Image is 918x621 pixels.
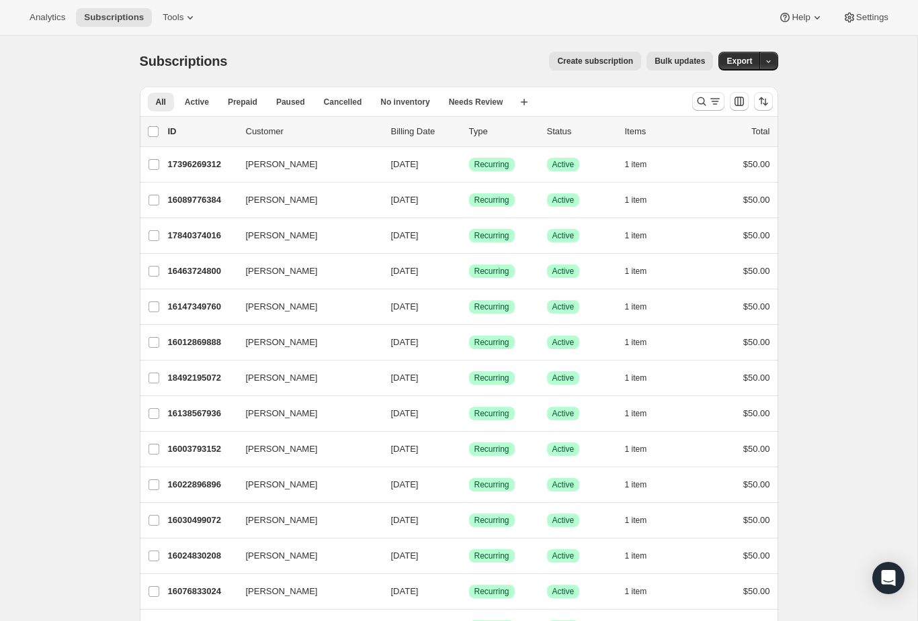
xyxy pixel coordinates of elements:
button: [PERSON_NAME] [238,225,372,246]
button: [PERSON_NAME] [238,260,372,282]
span: Recurring [474,586,509,597]
span: [DATE] [391,373,419,383]
div: 16463724800[PERSON_NAME][DATE]SuccessRecurringSuccessActive1 item$50.00 [168,262,770,281]
span: Active [552,551,575,561]
button: 1 item [625,369,662,387]
span: [PERSON_NAME] [246,265,318,278]
span: [DATE] [391,586,419,596]
span: Active [552,408,575,419]
span: Active [552,337,575,348]
span: Tools [163,12,183,23]
div: 16076833024[PERSON_NAME][DATE]SuccessRecurringSuccessActive1 item$50.00 [168,582,770,601]
span: Active [552,266,575,277]
p: 17396269312 [168,158,235,171]
span: Recurring [474,195,509,205]
span: Prepaid [228,97,257,107]
div: 17840374016[PERSON_NAME][DATE]SuccessRecurringSuccessActive1 item$50.00 [168,226,770,245]
span: Recurring [474,373,509,383]
span: Active [552,230,575,241]
span: [PERSON_NAME] [246,549,318,563]
span: [PERSON_NAME] [246,336,318,349]
p: Customer [246,125,380,138]
span: Recurring [474,301,509,312]
span: [PERSON_NAME] [246,478,318,491]
span: 1 item [625,337,647,348]
div: 16024830208[PERSON_NAME][DATE]SuccessRecurringSuccessActive1 item$50.00 [168,546,770,565]
p: ID [168,125,235,138]
span: [PERSON_NAME] [246,193,318,207]
p: Billing Date [391,125,458,138]
span: [PERSON_NAME] [246,585,318,598]
button: 1 item [625,546,662,565]
span: Recurring [474,479,509,490]
p: 16076833024 [168,585,235,598]
button: Tools [155,8,205,27]
div: IDCustomerBilling DateTypeStatusItemsTotal [168,125,770,138]
span: 1 item [625,230,647,241]
button: [PERSON_NAME] [238,367,372,389]
span: Cancelled [324,97,362,107]
span: 1 item [625,301,647,312]
button: Bulk updates [646,52,713,70]
span: [DATE] [391,444,419,454]
span: Recurring [474,266,509,277]
span: $50.00 [743,337,770,347]
button: [PERSON_NAME] [238,189,372,211]
span: Recurring [474,551,509,561]
span: Recurring [474,230,509,241]
div: Open Intercom Messenger [872,562,905,594]
button: Create subscription [549,52,641,70]
span: [DATE] [391,337,419,347]
span: [DATE] [391,551,419,561]
span: [DATE] [391,408,419,418]
p: Total [751,125,769,138]
span: $50.00 [743,444,770,454]
span: $50.00 [743,266,770,276]
span: Analytics [30,12,65,23]
button: Export [718,52,760,70]
button: 1 item [625,475,662,494]
p: 16138567936 [168,407,235,420]
span: [DATE] [391,266,419,276]
span: [DATE] [391,515,419,525]
span: 1 item [625,195,647,205]
span: $50.00 [743,230,770,240]
button: [PERSON_NAME] [238,154,372,175]
button: [PERSON_NAME] [238,438,372,460]
span: Subscriptions [84,12,144,23]
span: $50.00 [743,479,770,489]
span: [DATE] [391,159,419,169]
span: 1 item [625,586,647,597]
span: $50.00 [743,408,770,418]
button: 1 item [625,582,662,601]
button: 1 item [625,297,662,316]
div: 16089776384[PERSON_NAME][DATE]SuccessRecurringSuccessActive1 item$50.00 [168,191,770,209]
span: Active [552,195,575,205]
button: 1 item [625,511,662,530]
span: [PERSON_NAME] [246,300,318,314]
div: Items [625,125,692,138]
span: [DATE] [391,479,419,489]
button: 1 item [625,262,662,281]
p: 16089776384 [168,193,235,207]
span: Paused [276,97,305,107]
p: 18492195072 [168,371,235,385]
p: Status [547,125,614,138]
button: Settings [835,8,896,27]
span: Create subscription [557,56,633,66]
span: $50.00 [743,301,770,312]
span: Recurring [474,337,509,348]
div: 16012869888[PERSON_NAME][DATE]SuccessRecurringSuccessActive1 item$50.00 [168,333,770,352]
span: Active [552,444,575,455]
span: 1 item [625,373,647,383]
span: $50.00 [743,515,770,525]
span: Active [552,515,575,526]
span: $50.00 [743,373,770,383]
button: Help [770,8,831,27]
span: Recurring [474,444,509,455]
span: [PERSON_NAME] [246,514,318,527]
div: 16138567936[PERSON_NAME][DATE]SuccessRecurringSuccessActive1 item$50.00 [168,404,770,423]
span: Active [552,586,575,597]
span: 1 item [625,159,647,170]
span: Recurring [474,515,509,526]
